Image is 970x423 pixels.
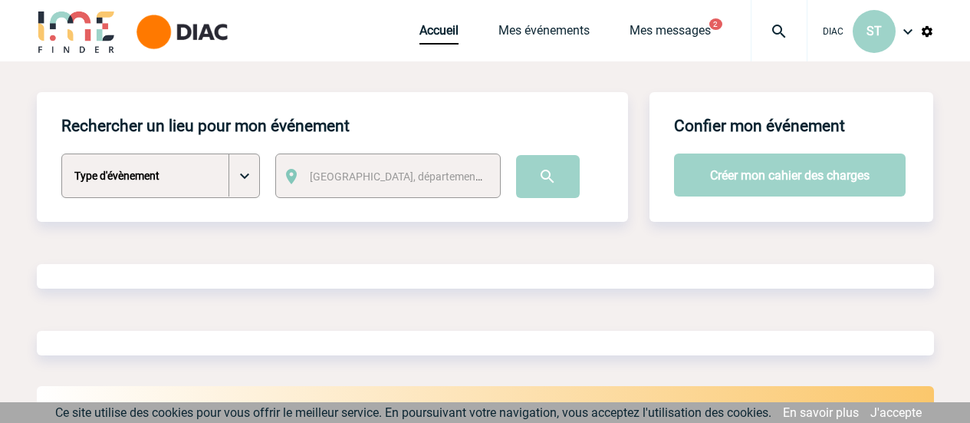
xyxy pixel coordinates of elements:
[37,9,117,53] img: IME-Finder
[709,18,722,30] button: 2
[310,170,523,183] span: [GEOGRAPHIC_DATA], département, région...
[823,26,843,37] span: DIAC
[870,405,922,420] a: J'accepte
[516,155,580,198] input: Submit
[55,405,771,420] span: Ce site utilise des cookies pour vous offrir le meilleur service. En poursuivant votre navigation...
[674,154,906,197] button: Créer mon cahier des charges
[498,23,590,45] a: Mes événements
[61,117,350,135] h4: Rechercher un lieu pour mon événement
[783,405,859,420] a: En savoir plus
[630,23,711,45] a: Mes messages
[674,117,845,135] h4: Confier mon événement
[866,24,882,38] span: ST
[419,23,459,45] a: Accueil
